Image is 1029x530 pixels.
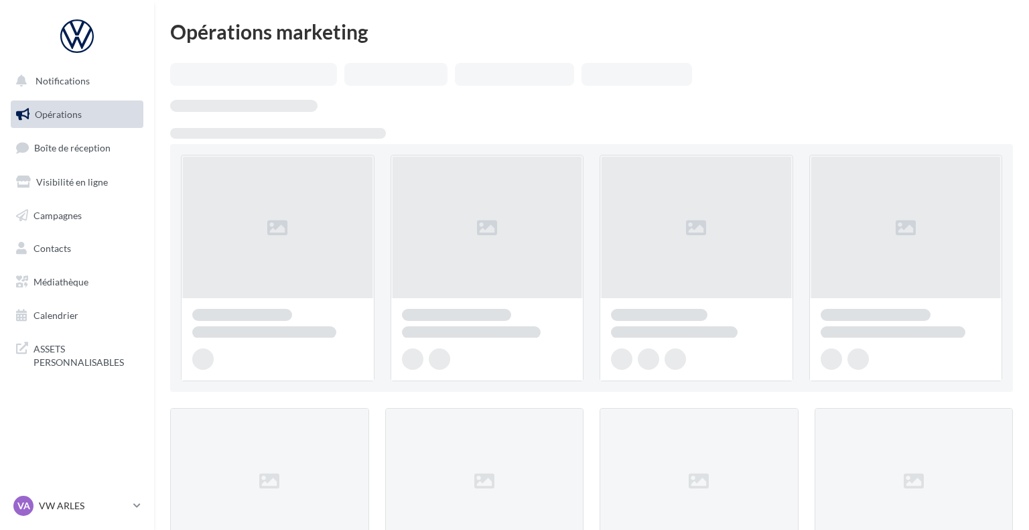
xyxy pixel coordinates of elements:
span: ASSETS PERSONNALISABLES [33,340,138,369]
a: Contacts [8,235,146,263]
span: VA [17,499,30,513]
span: Médiathèque [33,276,88,287]
a: Campagnes [8,202,146,230]
span: Calendrier [33,310,78,321]
div: Opérations marketing [170,21,1013,42]
span: Campagnes [33,209,82,220]
a: Opérations [8,101,146,129]
a: Visibilité en ligne [8,168,146,196]
a: ASSETS PERSONNALISABLES [8,334,146,374]
span: Visibilité en ligne [36,176,108,188]
a: VA VW ARLES [11,493,143,519]
span: Boîte de réception [34,142,111,153]
p: VW ARLES [39,499,128,513]
span: Opérations [35,109,82,120]
a: Médiathèque [8,268,146,296]
a: Calendrier [8,302,146,330]
button: Notifications [8,67,141,95]
span: Notifications [36,75,90,86]
a: Boîte de réception [8,133,146,162]
span: Contacts [33,243,71,254]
